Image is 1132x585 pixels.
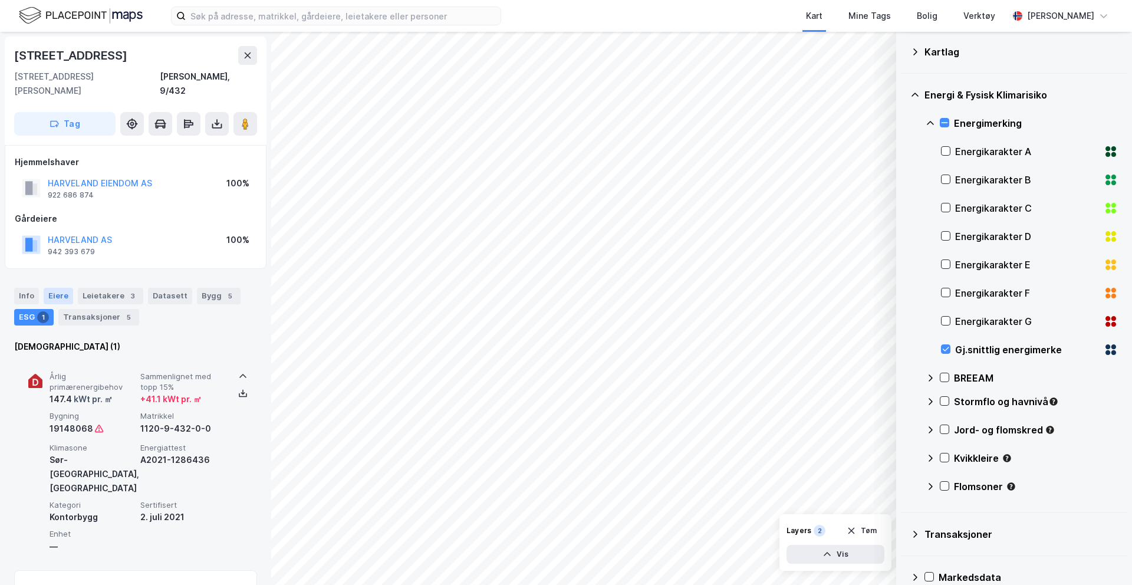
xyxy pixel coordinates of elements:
[1045,425,1055,435] div: Tooltip anchor
[15,212,256,226] div: Gårdeiere
[197,288,241,304] div: Bygg
[78,288,143,304] div: Leietakere
[924,527,1118,541] div: Transaksjoner
[954,423,1118,437] div: Jord- og flomskred
[160,70,257,98] div: [PERSON_NAME], 9/432
[1027,9,1094,23] div: [PERSON_NAME]
[14,288,39,304] div: Info
[955,201,1099,215] div: Energikarakter C
[140,500,226,510] span: Sertifisert
[814,525,825,537] div: 2
[50,500,136,510] span: Kategori
[226,176,249,190] div: 100%
[924,88,1118,102] div: Energi & Fysisk Klimarisiko
[15,155,256,169] div: Hjemmelshaver
[186,7,501,25] input: Søk på adresse, matrikkel, gårdeiere, leietakere eller personer
[50,372,136,392] span: Årlig primærenergibehov
[19,5,143,26] img: logo.f888ab2527a4732fd821a326f86c7f29.svg
[955,258,1099,272] div: Energikarakter E
[14,46,130,65] div: [STREET_ADDRESS]
[140,392,202,406] div: + 41.1 kWt pr. ㎡
[806,9,822,23] div: Kart
[14,70,160,98] div: [STREET_ADDRESS][PERSON_NAME]
[955,229,1099,244] div: Energikarakter D
[917,9,937,23] div: Bolig
[14,112,116,136] button: Tag
[123,311,134,323] div: 5
[224,290,236,302] div: 5
[955,173,1099,187] div: Energikarakter B
[954,479,1118,494] div: Flomsoner
[37,311,49,323] div: 1
[924,45,1118,59] div: Kartlag
[48,247,95,257] div: 942 393 679
[848,9,891,23] div: Mine Tags
[50,510,136,524] div: Kontorbygg
[50,529,136,539] span: Enhet
[839,521,884,540] button: Tøm
[954,116,1118,130] div: Energimerking
[50,392,113,406] div: 147.4
[140,510,226,524] div: 2. juli 2021
[939,570,1118,584] div: Markedsdata
[140,372,226,392] span: Sammenlignet med topp 15%
[954,371,1118,385] div: BREEAM
[1006,481,1016,492] div: Tooltip anchor
[50,411,136,421] span: Bygning
[50,453,136,495] div: Sør-[GEOGRAPHIC_DATA], [GEOGRAPHIC_DATA]
[140,453,226,467] div: A2021-1286436
[72,392,113,406] div: kWt pr. ㎡
[955,286,1099,300] div: Energikarakter F
[955,343,1099,357] div: Gj.snittlig energimerke
[58,309,139,326] div: Transaksjoner
[14,309,54,326] div: ESG
[1073,528,1132,585] iframe: Chat Widget
[140,422,226,436] div: 1120-9-432-0-0
[1002,453,1012,464] div: Tooltip anchor
[955,144,1099,159] div: Energikarakter A
[787,545,884,564] button: Vis
[963,9,995,23] div: Verktøy
[954,395,1118,409] div: Stormflo og havnivå
[787,526,811,535] div: Layers
[50,422,93,436] div: 19148068
[14,340,257,354] div: [DEMOGRAPHIC_DATA] (1)
[955,314,1099,328] div: Energikarakter G
[954,451,1118,465] div: Kvikkleire
[226,233,249,247] div: 100%
[48,190,94,200] div: 922 686 874
[50,443,136,453] span: Klimasone
[44,288,73,304] div: Eiere
[148,288,192,304] div: Datasett
[140,443,226,453] span: Energiattest
[140,411,226,421] span: Matrikkel
[50,540,136,554] div: —
[127,290,139,302] div: 3
[1048,396,1059,407] div: Tooltip anchor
